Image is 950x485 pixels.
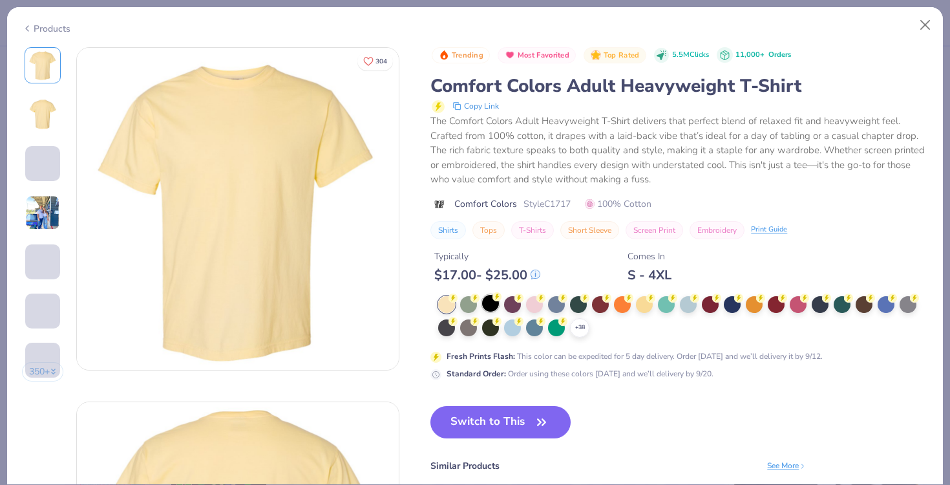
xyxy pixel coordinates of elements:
div: Comes In [628,250,671,263]
button: Badge Button [432,47,490,64]
span: 304 [375,58,387,65]
div: Print Guide [751,224,787,235]
img: User generated content [25,279,27,314]
button: Like [357,52,393,70]
img: User generated content [25,378,27,413]
div: S - 4XL [628,267,671,283]
div: Comfort Colors Adult Heavyweight T-Shirt [430,74,928,98]
img: Trending sort [439,50,449,60]
button: T-Shirts [511,221,554,239]
div: $ 17.00 - $ 25.00 [434,267,540,283]
span: Orders [768,50,791,59]
button: Screen Print [626,221,683,239]
button: Tops [472,221,505,239]
span: Comfort Colors [454,197,517,211]
button: Badge Button [498,47,576,64]
div: Typically [434,250,540,263]
strong: Standard Order : [447,369,506,379]
span: Trending [452,52,483,59]
button: Switch to This [430,406,571,438]
img: Top Rated sort [591,50,601,60]
div: See More [767,460,807,471]
button: copy to clipboard [449,98,503,114]
img: brand logo [430,199,448,210]
button: Badge Button [584,47,646,64]
button: Shirts [430,221,466,239]
strong: Fresh Prints Flash : [447,351,515,361]
button: Short Sleeve [560,221,619,239]
span: 100% Cotton [585,197,651,211]
div: Similar Products [430,459,500,473]
button: 350+ [22,362,64,382]
div: This color can be expedited for 5 day delivery. Order [DATE] and we’ll delivery it by 9/12. [447,350,823,362]
img: User generated content [25,181,27,216]
div: Products [22,22,70,36]
img: User generated content [25,195,60,230]
img: Most Favorited sort [505,50,515,60]
button: Embroidery [690,221,744,239]
div: Order using these colors [DATE] and we’ll delivery by 9/20. [447,368,713,380]
span: + 38 [575,323,585,332]
div: 11,000+ [735,50,791,61]
div: The Comfort Colors Adult Heavyweight T-Shirt delivers that perfect blend of relaxed fit and heavy... [430,114,928,187]
span: 5.5M Clicks [672,50,709,61]
span: Most Favorited [518,52,569,59]
img: Front [77,48,399,370]
img: Front [27,50,58,81]
button: Close [913,13,938,38]
img: User generated content [25,329,27,363]
span: Top Rated [604,52,640,59]
img: Back [27,99,58,130]
span: Style C1717 [523,197,571,211]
